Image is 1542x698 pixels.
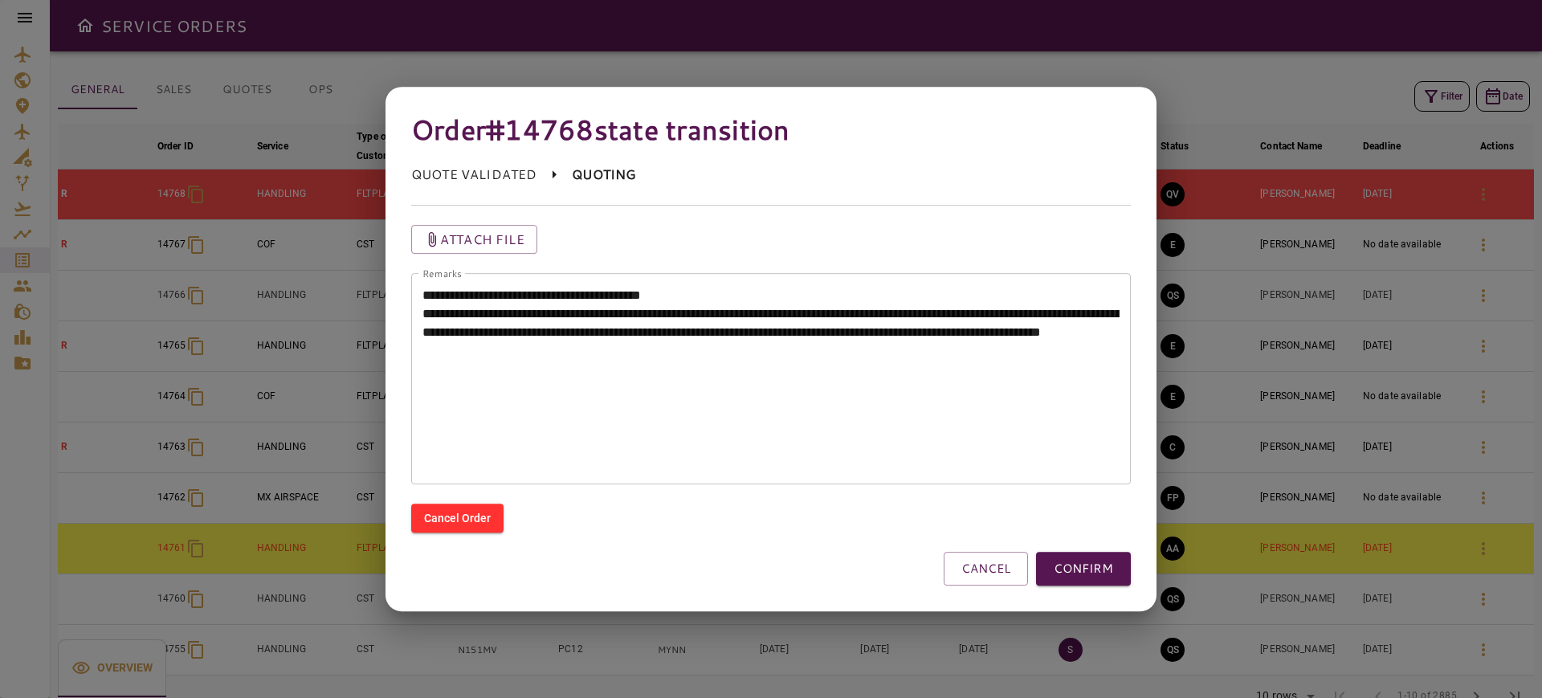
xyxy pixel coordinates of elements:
label: Remarks [422,266,462,280]
p: QUOTE VALIDATED [411,165,536,185]
button: CANCEL [944,552,1028,586]
h4: Order #14768 state transition [411,112,1131,146]
p: QUOTING [572,165,635,185]
button: CONFIRM [1036,552,1131,586]
p: Attach file [440,230,524,249]
button: Cancel Order [411,504,504,533]
button: Attach file [411,225,537,254]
